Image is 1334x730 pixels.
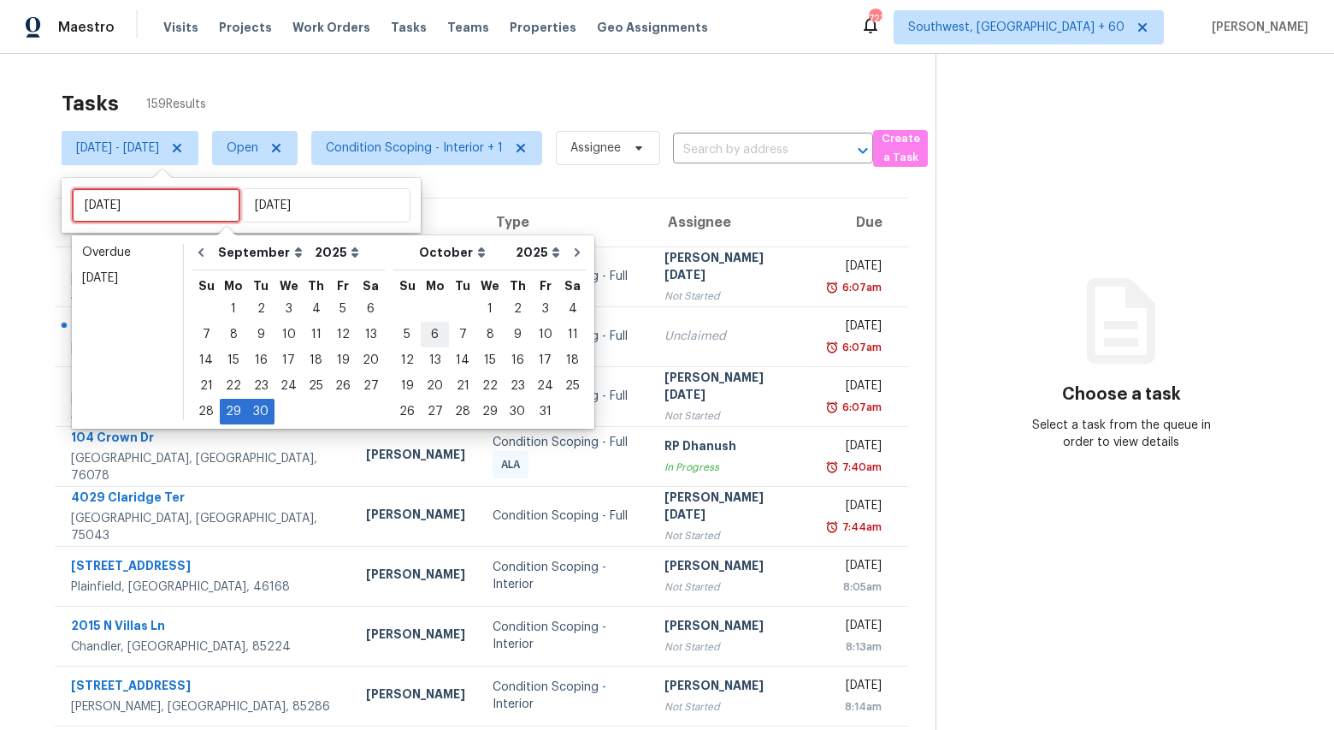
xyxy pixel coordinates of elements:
[303,348,329,372] div: 18
[839,399,882,416] div: 6:07am
[531,323,559,347] div: 10
[247,348,274,372] div: 16
[274,297,303,321] div: 3
[82,244,173,261] div: Overdue
[274,347,303,373] div: Wed Sep 17 2025
[559,323,586,347] div: 11
[329,373,357,399] div: Fri Sep 26 2025
[531,322,559,347] div: Fri Oct 10 2025
[76,240,179,424] ul: Date picker shortcuts
[651,199,813,246] th: Assignee
[825,519,839,536] img: Overdue Alarm Icon
[421,347,449,373] div: Mon Oct 13 2025
[449,323,476,347] div: 7
[504,348,531,372] div: 16
[504,322,531,347] div: Thu Oct 09 2025
[303,373,329,399] div: Thu Sep 25 2025
[421,399,449,424] div: Mon Oct 27 2025
[71,249,339,270] div: [STREET_ADDRESS]
[303,297,329,321] div: 4
[559,322,586,347] div: Sat Oct 11 2025
[357,296,385,322] div: Sat Sep 06 2025
[393,348,421,372] div: 12
[825,339,839,356] img: Overdue Alarm Icon
[55,199,352,246] th: Address
[664,617,800,638] div: [PERSON_NAME]
[531,374,559,398] div: 24
[493,434,637,451] div: Condition Scoping - Full
[664,437,800,459] div: RP Dhanush
[253,280,269,292] abbr: Tuesday
[71,557,339,579] div: [STREET_ADDRESS]
[71,270,339,305] div: [GEOGRAPHIC_DATA], [GEOGRAPHIC_DATA], 37066
[337,280,349,292] abbr: Friday
[71,390,339,424] div: [GEOGRAPHIC_DATA], [GEOGRAPHIC_DATA], 30213
[303,323,329,347] div: 11
[664,489,800,527] div: [PERSON_NAME][DATE]
[71,617,339,638] div: 2015 N Villas Ln
[71,579,339,596] div: Plainfield, [GEOGRAPHIC_DATA], 46168
[192,347,220,373] div: Sun Sep 14 2025
[504,323,531,347] div: 9
[192,373,220,399] div: Sun Sep 21 2025
[329,348,357,372] div: 19
[220,323,247,347] div: 8
[449,373,476,399] div: Tue Oct 21 2025
[274,322,303,347] div: Wed Sep 10 2025
[214,240,310,265] select: Month
[564,235,590,270] button: Go to next month
[476,399,504,424] div: Wed Oct 29 2025
[393,374,421,398] div: 19
[664,527,800,544] div: Not Started
[220,373,247,399] div: Mon Sep 22 2025
[531,297,559,321] div: 3
[192,323,220,347] div: 7
[504,297,531,321] div: 2
[274,373,303,399] div: Wed Sep 24 2025
[664,459,800,476] div: In Progress
[476,322,504,347] div: Wed Oct 08 2025
[220,322,247,347] div: Mon Sep 08 2025
[357,323,385,347] div: 13
[329,374,357,398] div: 26
[303,374,329,398] div: 25
[510,19,576,36] span: Properties
[303,347,329,373] div: Thu Sep 18 2025
[62,95,119,112] h2: Tasks
[247,297,274,321] div: 2
[449,400,476,424] div: 28
[220,348,247,372] div: 15
[827,437,882,459] div: [DATE]
[449,347,476,373] div: Tue Oct 14 2025
[479,199,651,246] th: Type
[827,579,882,596] div: 8:05am
[476,296,504,322] div: Wed Oct 01 2025
[393,322,421,347] div: Sun Oct 05 2025
[839,459,882,476] div: 7:40am
[476,347,504,373] div: Wed Oct 15 2025
[664,369,800,407] div: [PERSON_NAME][DATE]
[827,497,882,519] div: [DATE]
[192,348,220,372] div: 14
[504,400,531,424] div: 30
[393,399,421,424] div: Sun Oct 26 2025
[227,139,258,157] span: Open
[908,19,1124,36] span: Southwest, [GEOGRAPHIC_DATA] + 60
[559,348,586,372] div: 18
[192,374,220,398] div: 21
[421,323,449,347] div: 6
[476,400,504,424] div: 29
[326,139,503,157] span: Condition Scoping - Interior + 1
[192,400,220,424] div: 28
[415,240,511,265] select: Month
[664,677,800,698] div: [PERSON_NAME]
[839,339,882,356] div: 6:07am
[531,347,559,373] div: Fri Oct 17 2025
[247,323,274,347] div: 9
[664,407,800,424] div: Not Started
[292,19,370,36] span: Work Orders
[220,399,247,424] div: Mon Sep 29 2025
[71,340,339,357] div: [GEOGRAPHIC_DATA][PERSON_NAME]
[426,280,445,292] abbr: Monday
[455,280,470,292] abbr: Tuesday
